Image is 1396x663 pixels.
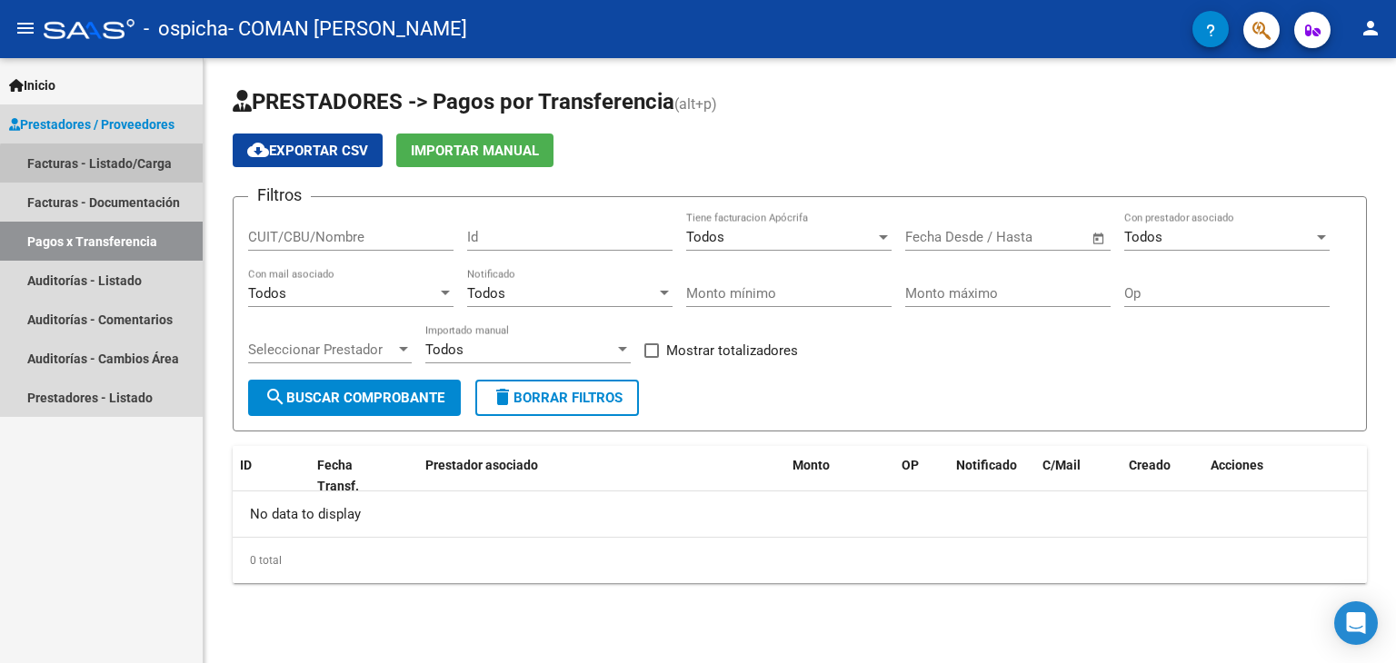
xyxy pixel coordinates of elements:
[666,340,798,361] span: Mostrar totalizadores
[411,143,539,159] span: Importar Manual
[674,95,717,113] span: (alt+p)
[9,75,55,95] span: Inicio
[1089,228,1110,249] button: Open calendar
[894,446,949,506] datatable-header-cell: OP
[1122,446,1203,506] datatable-header-cell: Creado
[902,458,919,472] span: OP
[1211,458,1263,472] span: Acciones
[686,229,724,245] span: Todos
[905,229,979,245] input: Fecha inicio
[248,341,395,358] span: Seleccionar Prestador
[1334,601,1378,645] div: Open Intercom Messenger
[995,229,1083,245] input: Fecha fin
[248,380,461,416] button: Buscar Comprobante
[418,446,785,506] datatable-header-cell: Prestador asociado
[1124,229,1162,245] span: Todos
[396,134,553,167] button: Importar Manual
[492,386,514,408] mat-icon: delete
[475,380,639,416] button: Borrar Filtros
[949,446,1035,506] datatable-header-cell: Notificado
[1035,446,1122,506] datatable-header-cell: C/Mail
[425,341,464,358] span: Todos
[467,285,505,302] span: Todos
[264,390,444,406] span: Buscar Comprobante
[247,143,368,159] span: Exportar CSV
[9,114,174,134] span: Prestadores / Proveedores
[233,491,1367,537] div: No data to display
[228,9,467,49] span: - COMAN [PERSON_NAME]
[233,538,1367,583] div: 0 total
[15,17,36,39] mat-icon: menu
[425,458,538,472] span: Prestador asociado
[233,89,674,114] span: PRESTADORES -> Pagos por Transferencia
[247,139,269,161] mat-icon: cloud_download
[240,458,252,472] span: ID
[248,285,286,302] span: Todos
[233,134,383,167] button: Exportar CSV
[248,183,311,208] h3: Filtros
[317,458,359,493] span: Fecha Transf.
[264,386,286,408] mat-icon: search
[1360,17,1381,39] mat-icon: person
[233,446,310,506] datatable-header-cell: ID
[1129,458,1171,472] span: Creado
[956,458,1017,472] span: Notificado
[785,446,894,506] datatable-header-cell: Monto
[1042,458,1081,472] span: C/Mail
[310,446,392,506] datatable-header-cell: Fecha Transf.
[492,390,623,406] span: Borrar Filtros
[793,458,830,472] span: Monto
[1203,446,1367,506] datatable-header-cell: Acciones
[144,9,228,49] span: - ospicha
